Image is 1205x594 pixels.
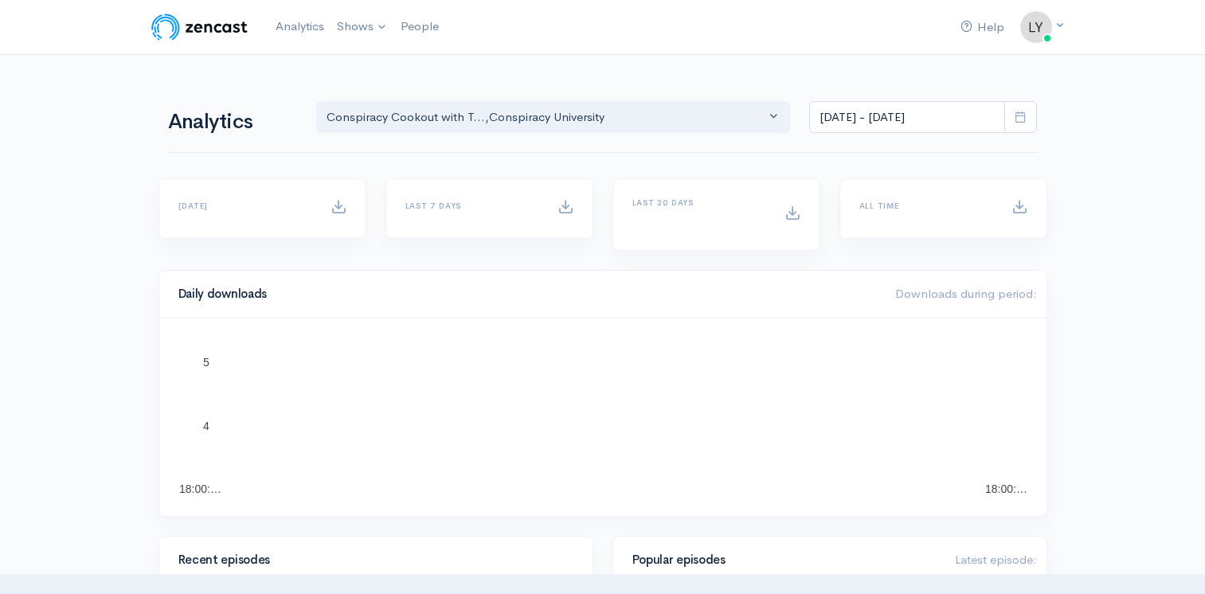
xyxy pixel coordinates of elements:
text: 5 [203,356,209,369]
h4: Popular episodes [632,553,936,567]
a: Analytics [269,10,331,44]
h6: Last 30 days [632,198,765,207]
div: Conspiracy Cookout with T... , Conspiracy University [327,108,766,127]
h6: Last 7 days [405,201,538,210]
text: 4 [203,420,209,432]
input: analytics date range selector [809,101,1005,134]
img: ... [1020,11,1052,43]
h6: All time [859,201,992,210]
text: 18:00:… [179,483,221,495]
text: 18:00:… [985,483,1027,495]
button: Conspiracy Cookout with T..., Conspiracy University [316,101,791,134]
h6: [DATE] [178,201,311,210]
a: Shows [331,10,394,45]
span: Latest episode: [955,552,1037,567]
span: Downloads during period: [895,286,1037,301]
img: ZenCast Logo [149,11,250,43]
h4: Recent episodes [178,553,564,567]
h1: Analytics [168,111,297,134]
a: Help [954,10,1011,45]
svg: A chart. [178,338,1027,497]
h4: Daily downloads [178,287,876,301]
a: People [394,10,445,44]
